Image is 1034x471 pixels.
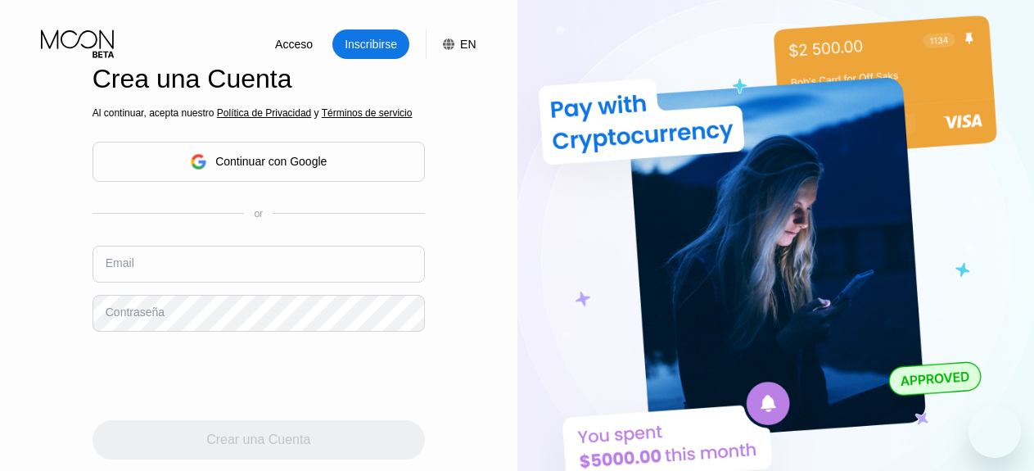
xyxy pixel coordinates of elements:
div: Contraseña [106,306,165,319]
span: Política de Privacidad [217,107,311,119]
div: Inscribirse [332,29,409,59]
div: Email [106,256,134,269]
div: Continuar con Google [93,142,425,182]
div: Al continuar, acepta nuestro [93,107,425,119]
span: Términos de servicio [322,107,413,119]
iframe: Botón para iniciar la ventana de mensajería [969,405,1021,458]
iframe: reCAPTCHA [93,344,341,408]
div: EN [460,38,476,51]
div: or [254,208,263,220]
span: y [311,107,321,119]
div: EN [426,29,476,59]
div: Continuar con Google [215,155,327,168]
div: Inscribirse [343,36,399,52]
div: Acceso [273,36,314,52]
div: Acceso [255,29,332,59]
div: Crea una Cuenta [93,64,425,94]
